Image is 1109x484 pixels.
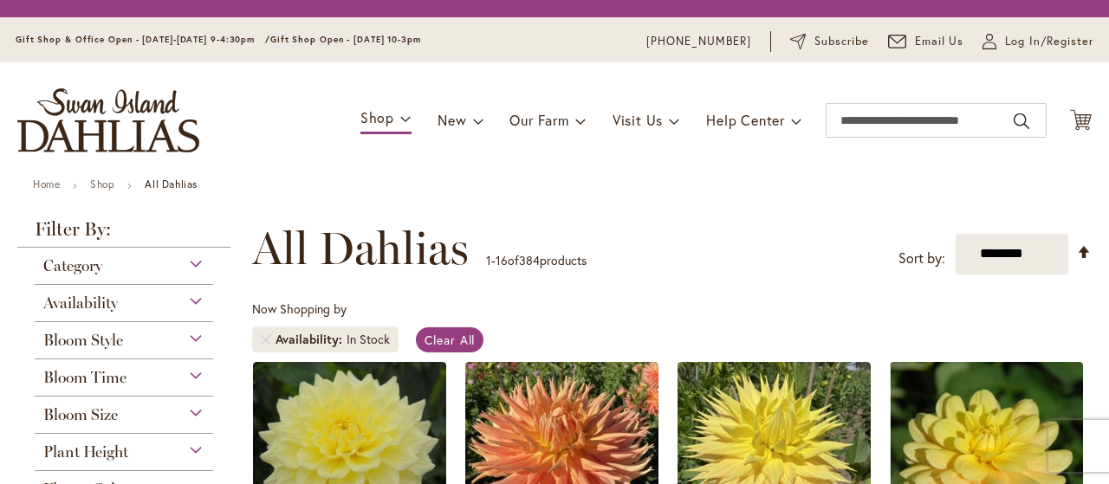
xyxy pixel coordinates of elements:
[17,220,230,248] strong: Filter By:
[613,111,663,129] span: Visit Us
[898,242,945,274] label: Sort by:
[425,332,476,348] span: Clear All
[43,368,126,387] span: Bloom Time
[43,405,118,424] span: Bloom Size
[1014,107,1029,135] button: Search
[790,33,869,50] a: Subscribe
[496,252,508,268] span: 16
[509,111,568,129] span: Our Farm
[252,300,347,317] span: Now Shopping by
[915,33,964,50] span: Email Us
[43,256,102,275] span: Category
[33,177,60,190] a: Home
[145,177,198,190] strong: All Dahlias
[252,223,469,274] span: All Dahlias
[519,252,540,268] span: 384
[486,247,587,274] p: - of products
[814,33,869,50] span: Subscribe
[1005,33,1093,50] span: Log In/Register
[17,88,199,152] a: store logo
[438,111,466,129] span: New
[360,108,394,126] span: Shop
[983,33,1093,50] a: Log In/Register
[43,331,123,350] span: Bloom Style
[43,294,118,313] span: Availability
[706,111,785,129] span: Help Center
[347,331,390,348] div: In Stock
[261,334,271,345] a: Remove Availability In Stock
[13,423,62,471] iframe: Launch Accessibility Center
[646,33,751,50] a: [PHONE_NUMBER]
[276,331,347,348] span: Availability
[888,33,964,50] a: Email Us
[270,34,421,45] span: Gift Shop Open - [DATE] 10-3pm
[43,442,128,461] span: Plant Height
[90,177,114,190] a: Shop
[416,327,484,352] a: Clear All
[16,34,270,45] span: Gift Shop & Office Open - [DATE]-[DATE] 9-4:30pm /
[486,252,491,268] span: 1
